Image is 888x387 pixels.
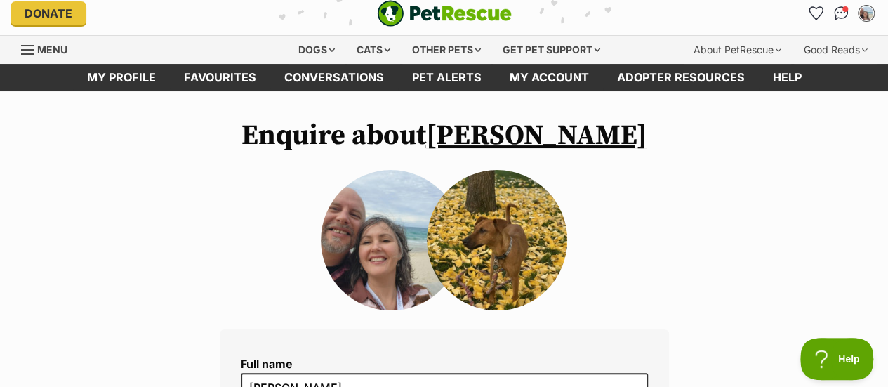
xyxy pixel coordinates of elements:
[426,118,647,153] a: [PERSON_NAME]
[402,36,491,64] div: Other pets
[11,1,86,25] a: Donate
[398,64,496,91] a: Pet alerts
[804,2,827,25] a: Favourites
[855,2,877,25] button: My account
[800,338,874,380] iframe: Help Scout Beacon - Open
[289,36,345,64] div: Dogs
[73,64,170,91] a: My profile
[241,358,648,370] label: Full name
[37,44,67,55] span: Menu
[834,6,849,20] img: chat-41dd97257d64d25036548639549fe6c8038ab92f7586957e7f3b1b290dea8141.svg
[347,36,400,64] div: Cats
[270,64,398,91] a: conversations
[427,170,567,310] img: Missy Peggotty
[220,119,669,152] h1: Enquire about
[321,170,461,310] img: g1feytfzralybi3iin2u.jpg
[804,2,877,25] ul: Account quick links
[830,2,852,25] a: Conversations
[603,64,759,91] a: Adopter resources
[21,36,77,61] a: Menu
[859,6,873,20] img: Jacqui Theobald profile pic
[496,64,603,91] a: My account
[794,36,877,64] div: Good Reads
[759,64,816,91] a: Help
[684,36,791,64] div: About PetRescue
[493,36,610,64] div: Get pet support
[170,64,270,91] a: Favourites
